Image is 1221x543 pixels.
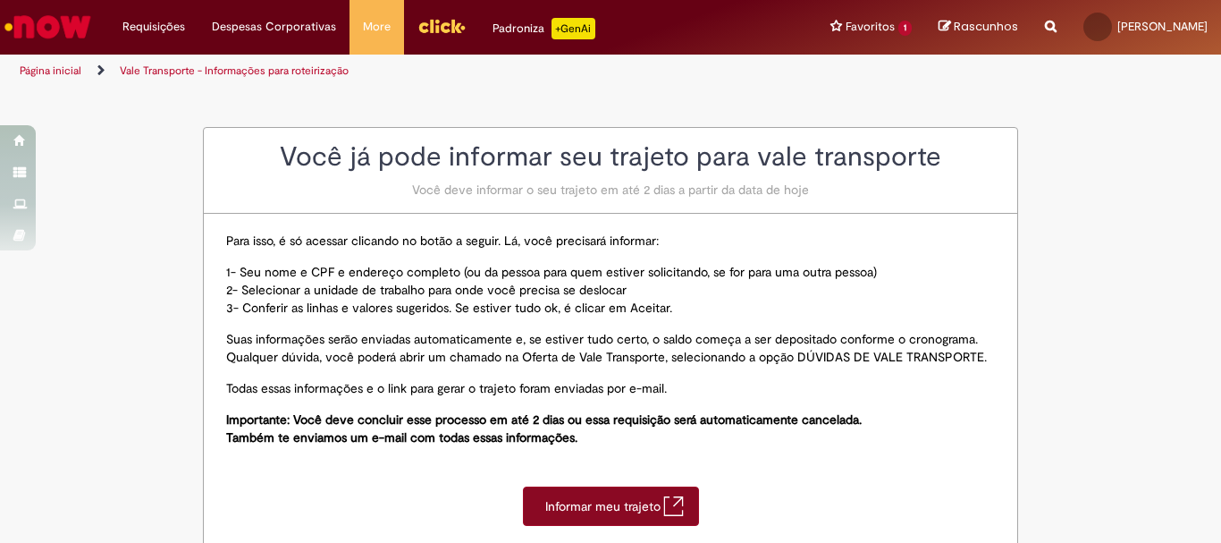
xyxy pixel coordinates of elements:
[412,182,809,198] span: Você deve informar o seu trajeto em até 2 dias a partir da data de hoje
[545,497,663,515] span: Informar meu trajeto
[226,411,862,428] span: Importante: Você deve concluir esse processo em até 2 dias ou essa requisição será automaticament...
[552,18,595,39] p: +GenAi
[226,349,987,365] span: Qualquer dúvida, você poderá abrir um chamado na Oferta de Vale Transporte, selecionando a opção ...
[226,300,672,316] span: 3- Conferir as linhas e valores sugeridos. Se estiver tudo ok, é clicar em Aceitar.
[226,429,577,445] span: Também te enviamos um e-mail com todas essas informações.
[226,233,659,249] span: Para isso, é só acessar clicando no botão a seguir. Lá, você precisará informar:
[226,282,627,298] span: 2- Selecionar a unidade de trabalho para onde você precisa se deslocar
[122,18,185,36] span: Requisições
[13,55,801,88] ul: Trilhas de página
[363,18,391,36] span: More
[493,18,595,39] div: Padroniza
[954,18,1018,35] span: Rascunhos
[120,64,349,78] a: Vale Transporte - Informações para roteirização
[204,142,1017,172] h2: Você já pode informar seu trajeto para vale transporte
[226,264,877,280] span: 1- Seu nome e CPF e endereço completo (ou da pessoa para quem estiver solicitando, se for para um...
[20,64,81,78] a: Página inicial
[2,9,94,45] img: ServiceNow
[212,18,336,36] span: Despesas Corporativas
[1117,19,1208,34] span: [PERSON_NAME]
[226,380,667,396] span: Todas essas informações e o link para gerar o trajeto foram enviadas por e-mail.
[898,21,912,36] span: 1
[226,331,978,347] span: Suas informações serão enviadas automaticamente e, se estiver tudo certo, o saldo começa a ser de...
[939,19,1018,36] a: Rascunhos
[417,13,466,39] img: click_logo_yellow_360x200.png
[523,487,699,526] a: Informar meu trajeto
[846,18,895,36] span: Favoritos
